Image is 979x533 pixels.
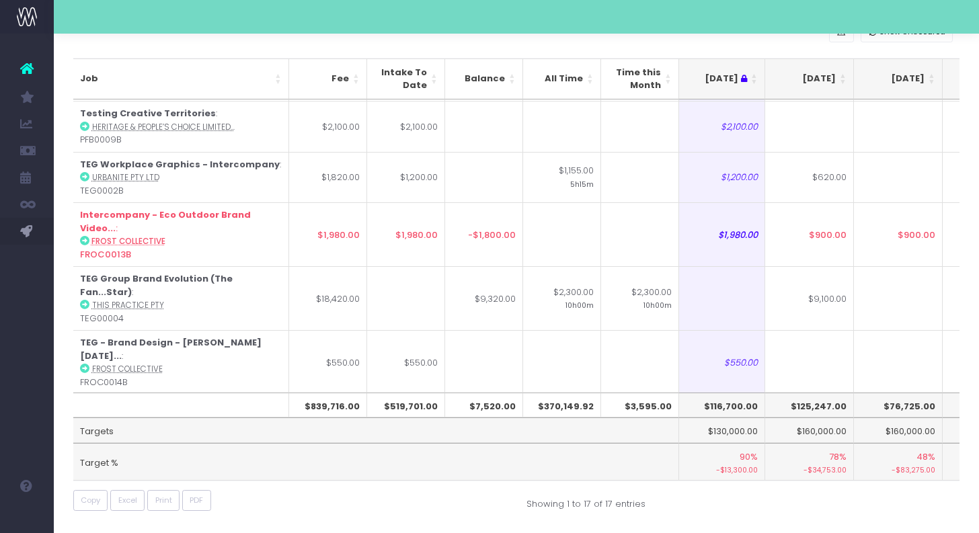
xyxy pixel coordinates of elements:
[854,202,943,266] td: $900.00
[683,463,758,476] small: -$13,300.00
[523,152,601,203] td: $1,155.00
[765,58,854,99] th: Sep 25: activate to sort column ascending
[676,202,765,266] td: $1,980.00
[73,266,289,330] td: : TEG00004
[916,450,935,464] span: 48%
[73,490,108,511] button: Copy
[190,495,203,506] span: PDF
[367,330,445,394] td: $550.00
[765,152,854,203] td: $620.00
[765,202,854,266] td: $900.00
[523,58,601,99] th: All Time: activate to sort column ascending
[155,495,172,506] span: Print
[854,417,943,443] td: $160,000.00
[367,152,445,203] td: $1,200.00
[601,393,679,418] th: $3,595.00
[92,172,159,183] abbr: Urbanite Pty Ltd
[523,393,601,418] th: $370,149.92
[289,393,367,418] th: $839,716.00
[765,266,854,330] td: $9,100.00
[601,58,679,99] th: Time this Month: activate to sort column ascending
[73,330,289,394] td: : FROC0014B
[643,298,672,311] small: 10h00m
[289,58,367,99] th: Fee: activate to sort column ascending
[80,107,216,120] strong: Testing Creative Territories
[367,58,445,99] th: Intake To Date: activate to sort column ascending
[445,393,523,418] th: $7,520.00
[91,236,165,247] abbr: Frost Collective
[182,490,211,511] button: PDF
[676,393,765,418] th: $116,700.00
[740,450,758,464] span: 90%
[80,272,233,298] strong: TEG Group Brand Evolution (The Fan...Star)
[92,364,163,374] abbr: Frost Collective
[765,393,854,418] th: $125,247.00
[601,266,679,330] td: $2,300.00
[289,101,367,152] td: $2,100.00
[80,208,251,235] strong: Intercompany - Eco Outdoor Brand Video...
[92,122,235,132] abbr: Heritage & People’s Choice Limited
[289,152,367,203] td: $1,820.00
[73,58,289,99] th: Job: activate to sort column ascending
[526,490,645,511] div: Showing 1 to 17 of 17 entries
[289,330,367,394] td: $550.00
[765,417,854,443] td: $160,000.00
[676,330,765,394] td: $550.00
[445,202,523,266] td: -$1,800.00
[523,266,601,330] td: $2,300.00
[445,58,523,99] th: Balance: activate to sort column ascending
[570,177,594,190] small: 5h15m
[73,202,289,266] td: : FROC0013B
[445,266,523,330] td: $9,320.00
[854,393,943,418] th: $76,725.00
[118,495,137,506] span: Excel
[367,393,445,418] th: $519,701.00
[861,463,935,476] small: -$83,275.00
[73,443,679,481] td: Target %
[147,490,180,511] button: Print
[92,300,164,311] abbr: This Practice Pty
[289,266,367,330] td: $18,420.00
[80,158,280,171] strong: TEG Workplace Graphics - Intercompany
[73,152,289,203] td: : TEG0002B
[17,506,37,526] img: images/default_profile_image.png
[289,202,367,266] td: $1,980.00
[73,417,679,443] td: Targets
[676,58,765,99] th: Aug 25 : activate to sort column ascending
[367,202,445,266] td: $1,980.00
[676,101,765,152] td: $2,100.00
[829,450,847,464] span: 78%
[676,152,765,203] td: $1,200.00
[73,101,289,152] td: : PFB0009B
[110,490,145,511] button: Excel
[81,495,100,506] span: Copy
[367,101,445,152] td: $2,100.00
[676,417,765,443] td: $130,000.00
[565,298,594,311] small: 10h00m
[854,58,943,99] th: Oct 25: activate to sort column ascending
[772,463,847,476] small: -$34,753.00
[80,336,262,362] strong: TEG - Brand Design - [PERSON_NAME] [DATE]...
